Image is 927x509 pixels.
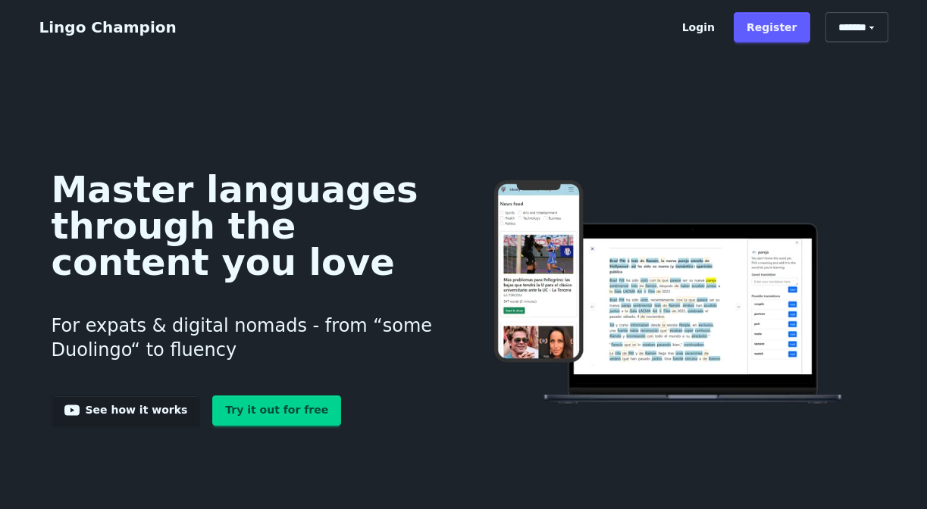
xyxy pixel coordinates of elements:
h3: For expats & digital nomads - from “some Duolingo“ to fluency [52,295,440,380]
a: Try it out for free [212,395,341,426]
a: Login [669,12,728,42]
img: Learn languages online [464,180,875,407]
h1: Master languages through the content you love [52,171,440,280]
a: Register [734,12,810,42]
a: Lingo Champion [39,18,177,36]
a: See how it works [52,395,201,426]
